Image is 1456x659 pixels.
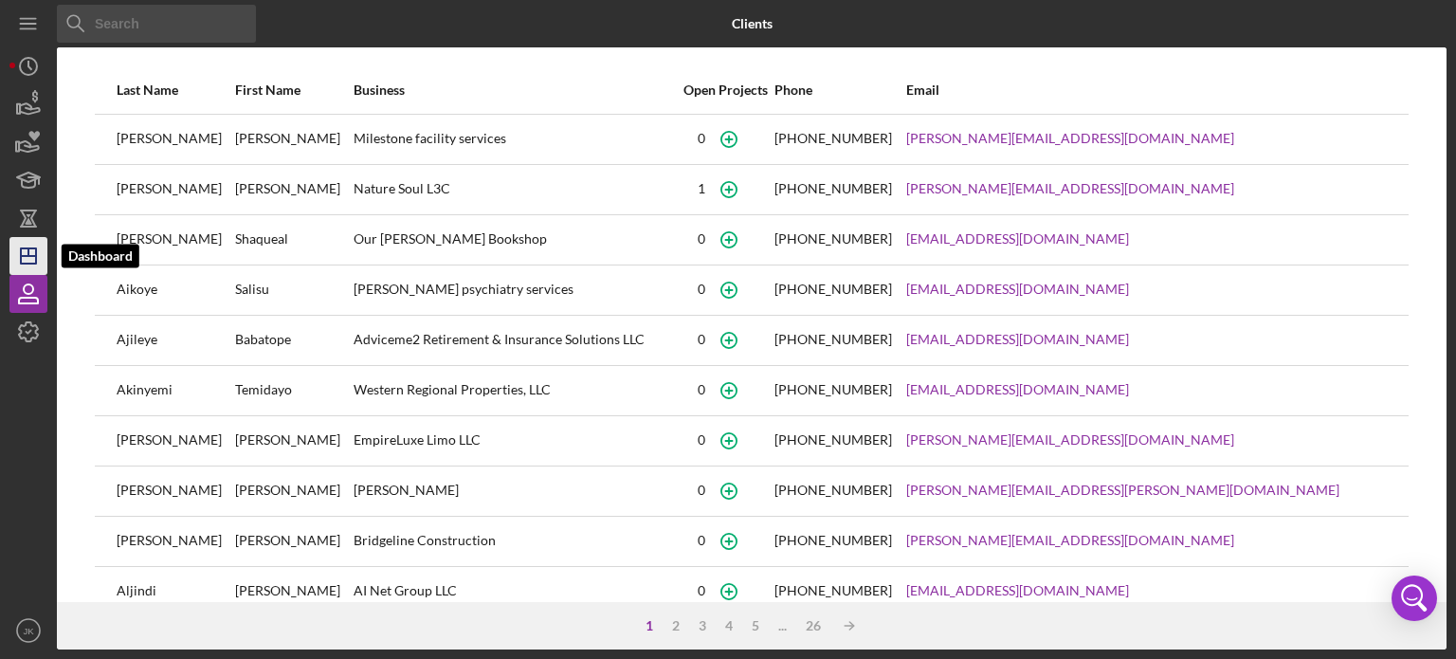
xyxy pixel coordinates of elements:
div: [PHONE_NUMBER] [774,583,892,598]
div: Open Projects [679,82,773,98]
div: Bridgeline Construction [354,518,676,565]
div: 0 [698,432,705,448]
div: 0 [698,131,705,146]
div: Western Regional Properties, LLC [354,367,676,414]
a: [PERSON_NAME][EMAIL_ADDRESS][DOMAIN_NAME] [906,432,1234,448]
div: ... [769,618,796,633]
a: [EMAIL_ADDRESS][DOMAIN_NAME] [906,282,1129,297]
div: 4 [716,618,742,633]
div: 0 [698,282,705,297]
div: [PERSON_NAME] [235,518,352,565]
a: [PERSON_NAME][EMAIL_ADDRESS][DOMAIN_NAME] [906,181,1234,196]
div: 0 [698,382,705,397]
a: [PERSON_NAME][EMAIL_ADDRESS][DOMAIN_NAME] [906,533,1234,548]
div: 1 [636,618,663,633]
div: 0 [698,583,705,598]
div: Shaqueal [235,216,352,264]
text: JK [23,626,34,636]
div: [PHONE_NUMBER] [774,382,892,397]
div: Business [354,82,676,98]
div: 2 [663,618,689,633]
a: [EMAIL_ADDRESS][DOMAIN_NAME] [906,332,1129,347]
div: [PERSON_NAME] [117,166,233,213]
div: 5 [742,618,769,633]
div: 0 [698,533,705,548]
div: [PHONE_NUMBER] [774,432,892,448]
div: Adviceme2 Retirement & Insurance Solutions LLC [354,317,676,364]
div: Email [906,82,1387,98]
div: Open Intercom Messenger [1392,576,1437,621]
div: Last Name [117,82,233,98]
div: 1 [698,181,705,196]
div: [PHONE_NUMBER] [774,332,892,347]
div: [PHONE_NUMBER] [774,282,892,297]
div: 0 [698,231,705,247]
div: Aikoye [117,266,233,314]
div: [PERSON_NAME] [117,116,233,163]
div: Akinyemi [117,367,233,414]
a: [PERSON_NAME][EMAIL_ADDRESS][PERSON_NAME][DOMAIN_NAME] [906,483,1339,498]
a: [EMAIL_ADDRESS][DOMAIN_NAME] [906,583,1129,598]
div: [PERSON_NAME] [235,166,352,213]
div: Our [PERSON_NAME] Bookshop [354,216,676,264]
div: Ajileye [117,317,233,364]
div: Babatope [235,317,352,364]
button: JK [9,612,47,650]
a: [EMAIL_ADDRESS][DOMAIN_NAME] [906,231,1129,247]
div: Temidayo [235,367,352,414]
div: EmpireLuxe Limo LLC [354,417,676,465]
div: [PERSON_NAME] [354,467,676,515]
div: 0 [698,332,705,347]
div: 0 [698,483,705,498]
div: [PERSON_NAME] [117,518,233,565]
div: [PHONE_NUMBER] [774,131,892,146]
a: [PERSON_NAME][EMAIL_ADDRESS][DOMAIN_NAME] [906,131,1234,146]
div: [PERSON_NAME] [235,467,352,515]
div: [PERSON_NAME] [117,467,233,515]
div: Aljindi [117,568,233,615]
div: [PHONE_NUMBER] [774,533,892,548]
input: Search [57,5,256,43]
div: [PHONE_NUMBER] [774,231,892,247]
div: [PERSON_NAME] [117,417,233,465]
div: Salisu [235,266,352,314]
div: [PHONE_NUMBER] [774,483,892,498]
div: [PERSON_NAME] psychiatry services [354,266,676,314]
div: Milestone facility services [354,116,676,163]
div: [PERSON_NAME] [235,417,352,465]
div: 3 [689,618,716,633]
div: [PERSON_NAME] [235,568,352,615]
a: [EMAIL_ADDRESS][DOMAIN_NAME] [906,382,1129,397]
div: First Name [235,82,352,98]
div: Nature Soul L3C [354,166,676,213]
b: Clients [732,16,773,31]
div: [PERSON_NAME] [117,216,233,264]
div: Phone [774,82,905,98]
div: [PHONE_NUMBER] [774,181,892,196]
div: [PERSON_NAME] [235,116,352,163]
div: AI Net Group LLC [354,568,676,615]
div: 26 [796,618,830,633]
